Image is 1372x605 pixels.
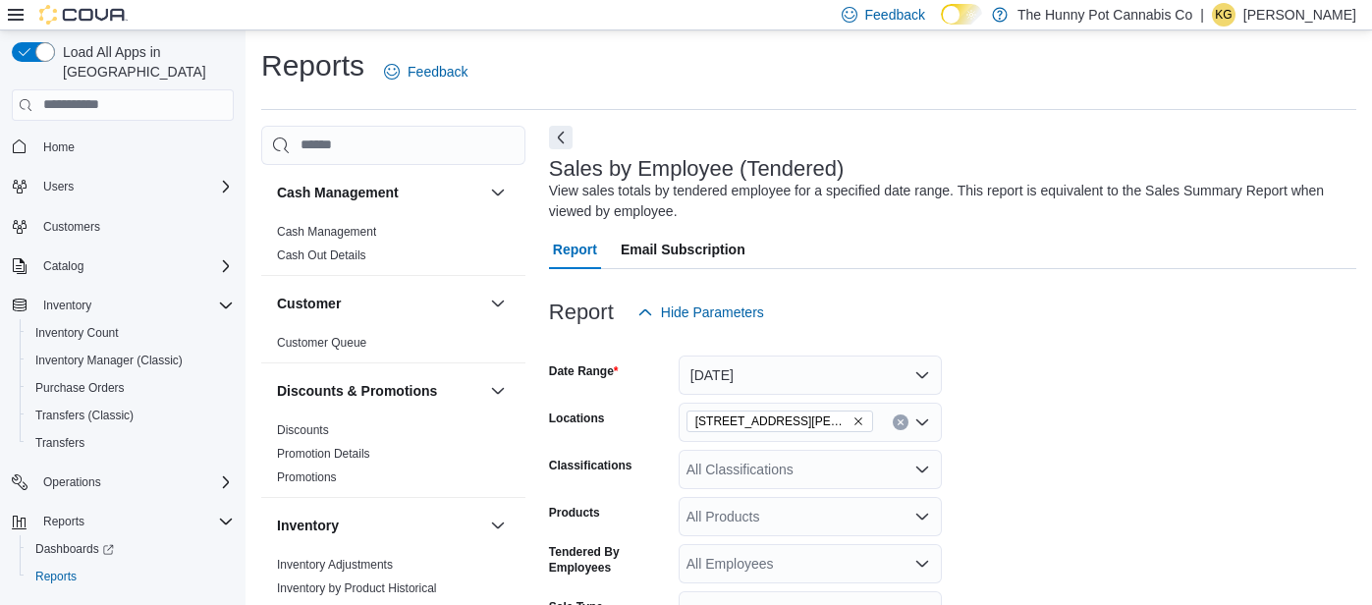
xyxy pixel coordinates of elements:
a: Promotion Details [277,447,370,461]
button: Operations [35,470,109,494]
span: Promotion Details [277,446,370,462]
button: Cash Management [486,181,510,204]
span: Inventory [43,298,91,313]
span: Discounts [277,422,329,438]
span: Inventory Count [35,325,119,341]
label: Products [549,505,600,521]
span: Dashboards [35,541,114,557]
button: Cash Management [277,183,482,202]
button: Purchase Orders [20,374,242,402]
label: Classifications [549,458,632,473]
span: Reports [27,565,234,588]
span: Inventory Manager (Classic) [27,349,234,372]
button: Next [549,126,573,149]
button: Transfers (Classic) [20,402,242,429]
span: Transfers [27,431,234,455]
span: Users [35,175,234,198]
a: Transfers [27,431,92,455]
span: 1288 Ritson Rd N [686,411,873,432]
button: Customer [486,292,510,315]
h3: Report [549,301,614,324]
div: Customer [261,331,525,362]
span: Transfers [35,435,84,451]
a: Customer Queue [277,336,366,350]
a: Dashboards [27,537,122,561]
button: Users [4,173,242,200]
span: Transfers (Classic) [27,404,234,427]
span: Purchase Orders [35,380,125,396]
button: Discounts & Promotions [486,379,510,403]
button: Remove 1288 Ritson Rd N from selection in this group [852,415,864,427]
button: Discounts & Promotions [277,381,482,401]
h3: Customer [277,294,341,313]
button: Open list of options [914,414,930,430]
span: Email Subscription [621,230,745,269]
a: Reports [27,565,84,588]
span: Operations [35,470,234,494]
a: Discounts [277,423,329,437]
button: Inventory [486,514,510,537]
span: Operations [43,474,101,490]
button: Users [35,175,82,198]
a: Home [35,136,82,159]
a: Dashboards [20,535,242,563]
span: Customer Queue [277,335,366,351]
span: Reports [35,569,77,584]
div: Cash Management [261,220,525,275]
button: Inventory [35,294,99,317]
a: Cash Management [277,225,376,239]
p: [PERSON_NAME] [1243,3,1356,27]
a: Inventory Manager (Classic) [27,349,191,372]
button: Customer [277,294,482,313]
p: | [1200,3,1204,27]
button: Catalog [35,254,91,278]
button: Reports [4,508,242,535]
span: Inventory Count [27,321,234,345]
label: Locations [549,411,605,426]
button: Home [4,133,242,161]
span: Dark Mode [941,25,942,26]
span: Reports [35,510,234,533]
button: Hide Parameters [630,293,772,332]
span: Promotions [277,469,337,485]
span: Home [35,135,234,159]
button: Customers [4,212,242,241]
span: Feedback [408,62,467,82]
span: Purchase Orders [27,376,234,400]
img: Cova [39,5,128,25]
div: Kelsey Gourdine [1212,3,1235,27]
label: Tendered By Employees [549,544,671,576]
span: Cash Management [277,224,376,240]
div: Discounts & Promotions [261,418,525,497]
a: Cash Out Details [277,248,366,262]
h3: Cash Management [277,183,399,202]
a: Inventory by Product Historical [277,581,437,595]
span: Feedback [865,5,925,25]
button: Catalog [4,252,242,280]
span: Report [553,230,597,269]
input: Dark Mode [941,4,982,25]
span: Catalog [35,254,234,278]
button: Open list of options [914,556,930,572]
a: Inventory Count [27,321,127,345]
span: Customers [43,219,100,235]
a: Feedback [376,52,475,91]
span: Home [43,139,75,155]
span: Hide Parameters [661,302,764,322]
h3: Sales by Employee (Tendered) [549,157,845,181]
a: Transfers (Classic) [27,404,141,427]
button: Reports [20,563,242,590]
a: Promotions [277,470,337,484]
h3: Inventory [277,516,339,535]
span: Users [43,179,74,194]
span: Transfers (Classic) [35,408,134,423]
span: Cash Out Details [277,247,366,263]
label: Date Range [549,363,619,379]
a: Inventory Adjustments [277,558,393,572]
span: Inventory by Product Historical [277,580,437,596]
a: Purchase Orders [27,376,133,400]
button: Inventory Manager (Classic) [20,347,242,374]
button: Open list of options [914,462,930,477]
button: [DATE] [679,356,942,395]
span: [STREET_ADDRESS][PERSON_NAME] [695,412,849,431]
